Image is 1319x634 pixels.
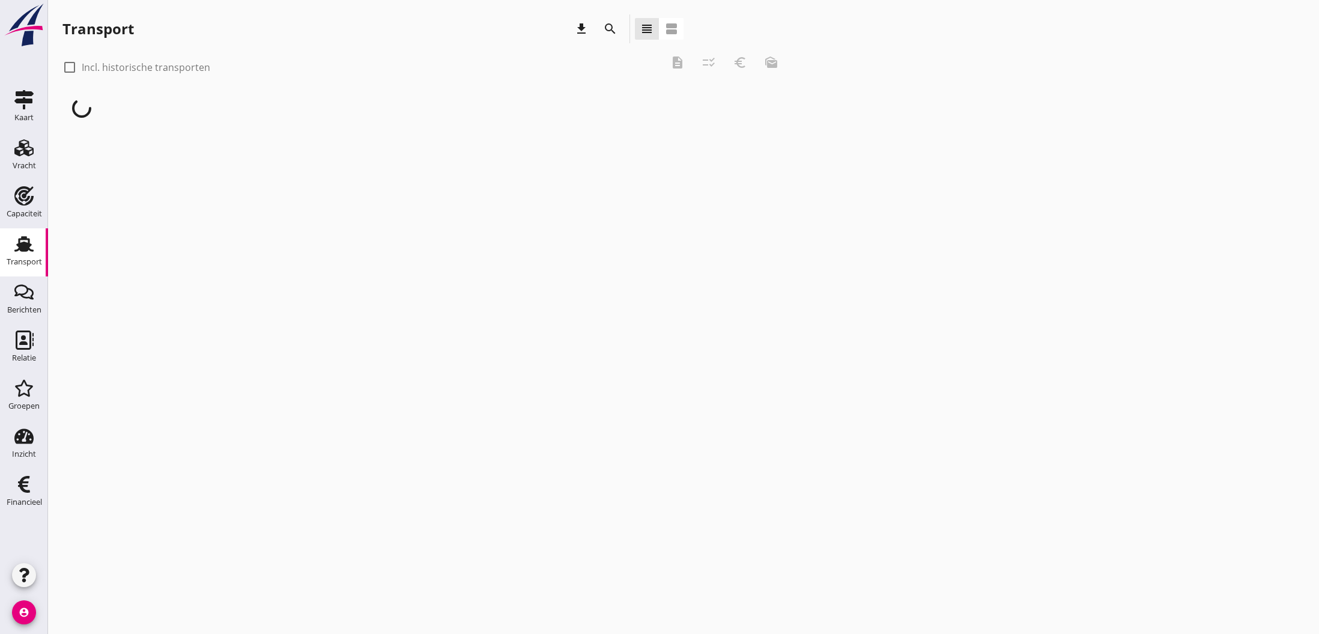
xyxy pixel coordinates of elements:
[640,22,654,36] i: view_headline
[2,3,46,47] img: logo-small.a267ee39.svg
[7,498,42,506] div: Financieel
[82,61,210,73] label: Incl. historische transporten
[12,600,36,624] i: account_circle
[664,22,679,36] i: view_agenda
[7,258,42,266] div: Transport
[12,354,36,362] div: Relatie
[12,450,36,458] div: Inzicht
[7,210,42,218] div: Capaciteit
[13,162,36,169] div: Vracht
[7,306,41,314] div: Berichten
[14,114,34,121] div: Kaart
[8,402,40,410] div: Groepen
[603,22,617,36] i: search
[574,22,589,36] i: download
[62,19,134,38] div: Transport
